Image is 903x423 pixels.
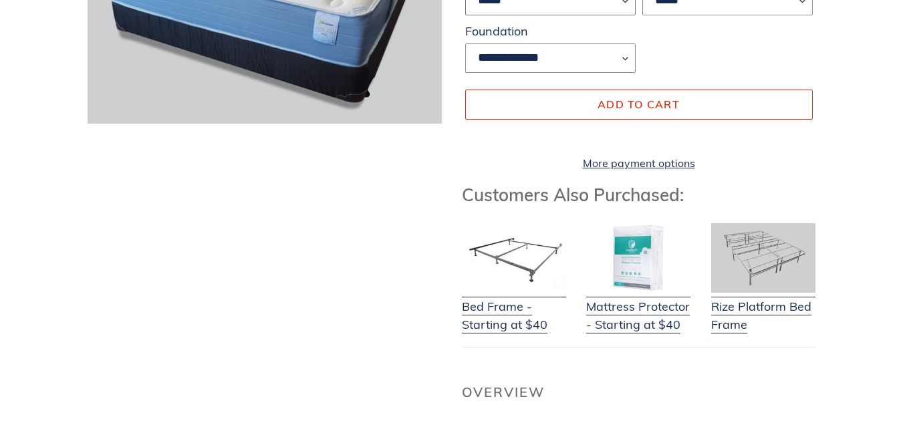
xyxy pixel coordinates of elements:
a: Mattress Protector - Starting at $40 [586,281,690,333]
label: Foundation [465,22,636,40]
a: Rize Platform Bed Frame [711,281,815,333]
a: Bed Frame - Starting at $40 [462,281,566,333]
span: Add to cart [598,98,680,111]
h3: Customers Also Purchased: [462,184,816,205]
button: Add to cart [465,90,813,119]
img: Bed Frame [462,223,566,293]
h2: Overview [462,384,816,400]
img: Adjustable Base [711,223,815,293]
a: More payment options [465,155,813,171]
img: Mattress Protector [586,223,690,293]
